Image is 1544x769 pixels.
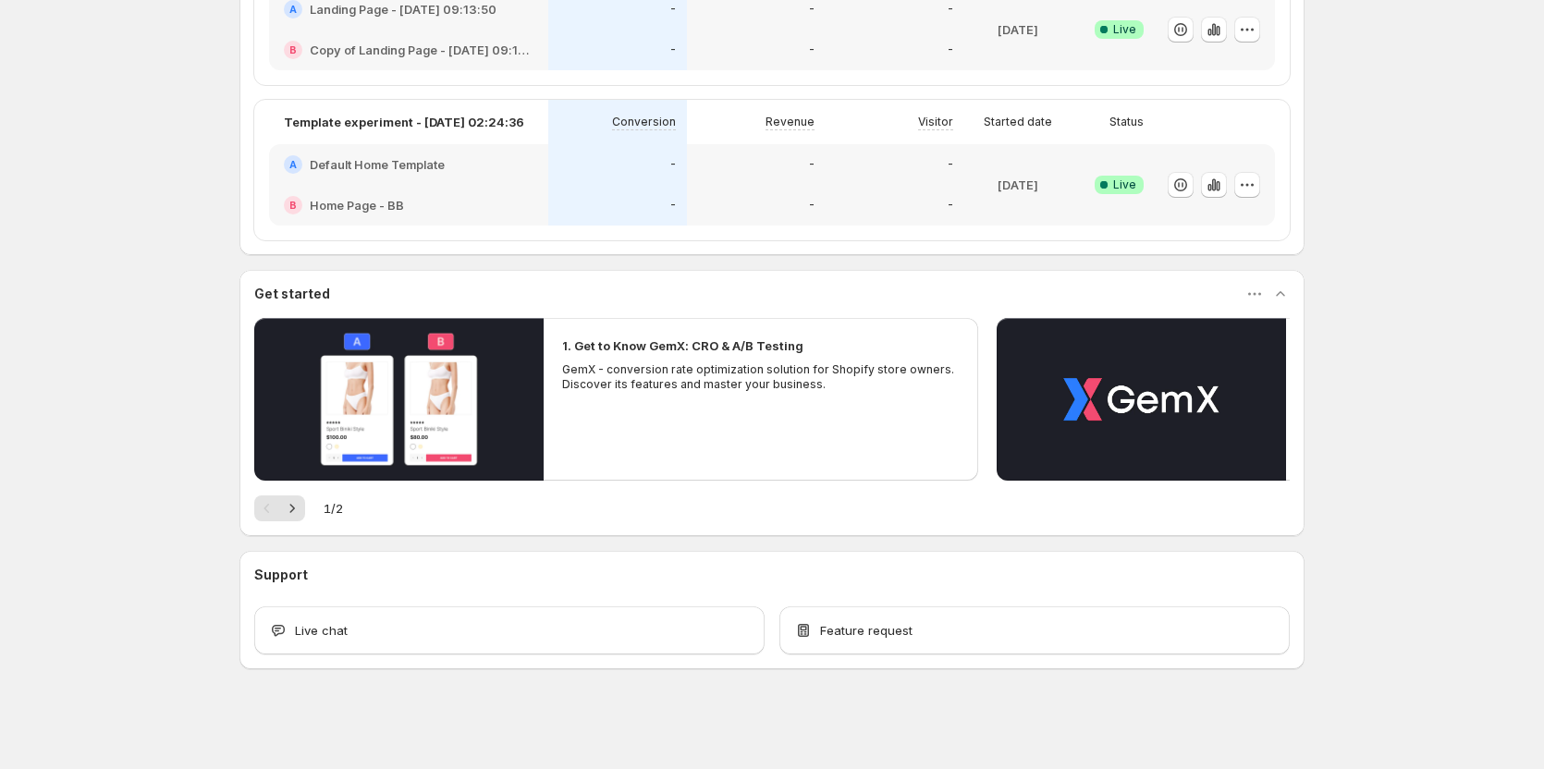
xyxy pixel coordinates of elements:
[670,157,676,172] p: -
[948,43,953,57] p: -
[948,2,953,17] p: -
[820,621,913,640] span: Feature request
[254,318,544,481] button: Play video
[984,115,1052,129] p: Started date
[254,495,305,521] nav: Pagination
[562,336,803,355] h2: 1. Get to Know GemX: CRO & A/B Testing
[310,41,533,59] h2: Copy of Landing Page - [DATE] 09:13:50
[310,155,445,174] h2: Default Home Template
[612,115,676,129] p: Conversion
[289,44,297,55] h2: B
[809,198,815,213] p: -
[254,566,308,584] h3: Support
[997,318,1286,481] button: Play video
[254,285,330,303] h3: Get started
[324,499,343,518] span: 1 / 2
[998,176,1038,194] p: [DATE]
[562,362,960,392] p: GemX - conversion rate optimization solution for Shopify store owners. Discover its features and ...
[809,157,815,172] p: -
[948,157,953,172] p: -
[670,2,676,17] p: -
[809,43,815,57] p: -
[998,20,1038,39] p: [DATE]
[295,621,348,640] span: Live chat
[670,198,676,213] p: -
[289,200,297,211] h2: B
[289,4,297,15] h2: A
[279,495,305,521] button: Next
[284,113,524,131] p: Template experiment - [DATE] 02:24:36
[1113,177,1136,192] span: Live
[310,196,404,214] h2: Home Page - BB
[1109,115,1144,129] p: Status
[289,159,297,170] h2: A
[918,115,953,129] p: Visitor
[948,198,953,213] p: -
[809,2,815,17] p: -
[1113,22,1136,37] span: Live
[766,115,815,129] p: Revenue
[670,43,676,57] p: -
